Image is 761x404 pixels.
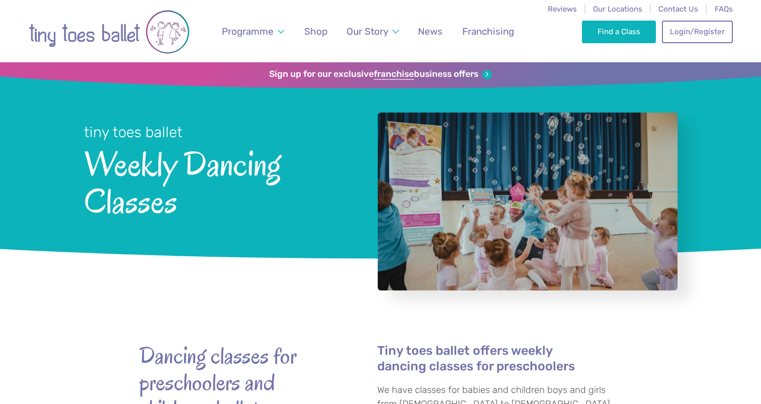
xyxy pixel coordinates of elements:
a: FAQs [715,5,733,14]
a: Programme [217,20,289,43]
h4: Tiny toes ballet offers weekly [377,343,622,374]
a: Contact Us [658,5,698,14]
a: Franchising [457,20,519,43]
a: Reviews [548,5,577,14]
a: Our Locations [593,5,642,14]
a: Find a Class [582,21,656,43]
span: Programme [222,26,274,37]
a: dancing classes for preschoolers [377,360,575,374]
span: Weekly Dancing Classes [84,142,351,220]
a: Shop [299,20,332,43]
small: tiny toes ballet [84,124,183,141]
img: tiny toes ballet [29,7,190,57]
a: Sign up for our exclusivefranchisebusiness offers [269,69,492,80]
a: News [413,20,448,43]
span: Shop [304,26,327,37]
a: Login/Register [662,21,732,43]
strong: franchise [374,69,414,80]
a: Our Story [342,20,403,43]
span: Our Story [347,26,388,37]
span: Franchising [462,26,514,37]
span: News [418,26,443,37]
